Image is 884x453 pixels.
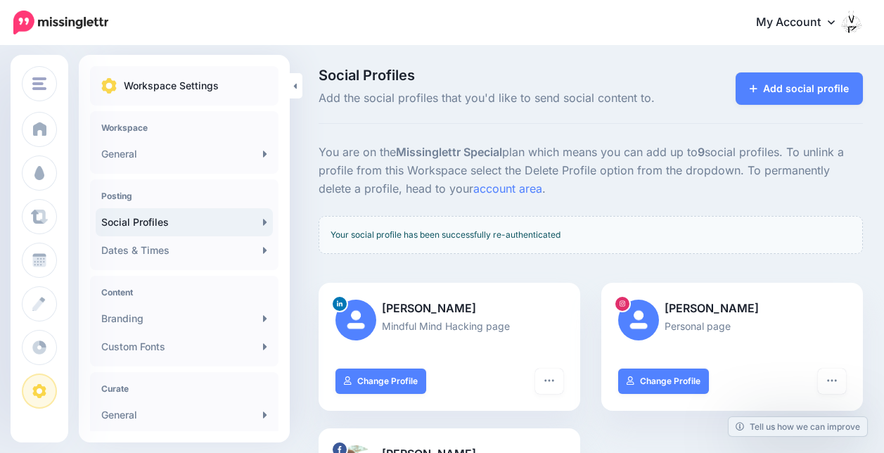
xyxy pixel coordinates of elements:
[742,6,863,40] a: My Account
[13,11,108,34] img: Missinglettr
[96,140,273,168] a: General
[319,89,674,108] span: Add the social profiles that you'd like to send social content to.
[736,72,863,105] a: Add social profile
[618,300,846,318] p: [PERSON_NAME]
[32,77,46,90] img: menu.png
[698,145,705,159] b: 9
[96,236,273,264] a: Dates & Times
[618,300,659,340] img: user_default_image.png
[335,318,563,334] p: Mindful Mind Hacking page
[319,143,863,198] p: You are on the plan which means you can add up to social profiles. To unlink a profile from this ...
[96,401,273,429] a: General
[96,208,273,236] a: Social Profiles
[335,300,563,318] p: [PERSON_NAME]
[618,369,709,394] a: Change Profile
[101,383,267,394] h4: Curate
[396,145,502,159] b: Missinglettr Special
[618,318,846,334] p: Personal page
[335,300,376,340] img: user_default_image.png
[101,78,117,94] img: settings.png
[101,122,267,133] h4: Workspace
[124,77,219,94] p: Workspace Settings
[101,287,267,298] h4: Content
[729,417,867,436] a: Tell us how we can improve
[96,333,273,361] a: Custom Fonts
[335,369,426,394] a: Change Profile
[101,191,267,201] h4: Posting
[473,181,542,196] a: account area
[319,216,863,254] div: Your social profile has been successfully re-authenticated
[96,305,273,333] a: Branding
[319,68,674,82] span: Social Profiles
